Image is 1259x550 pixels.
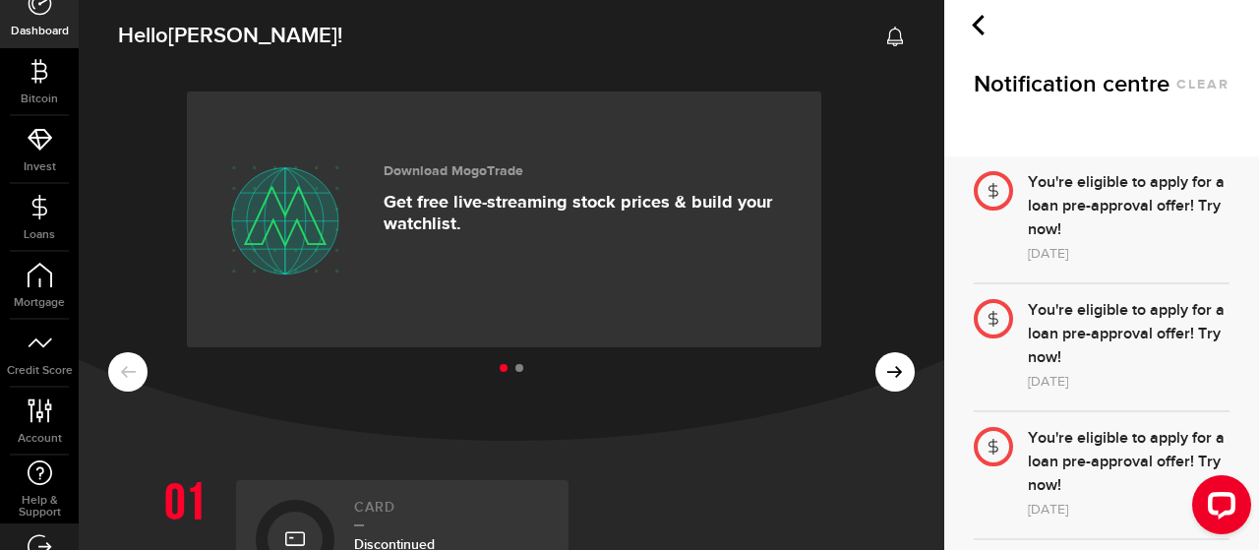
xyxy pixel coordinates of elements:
[974,69,1169,99] span: Notification centre
[118,16,342,57] span: Hello !
[354,500,549,526] h2: Card
[1028,370,1229,394] div: [DATE]
[1028,171,1229,242] div: You're eligible to apply for a loan pre-approval offer! Try now!
[1028,242,1229,266] div: [DATE]
[384,163,792,180] h3: Download MogoTrade
[1028,427,1229,498] div: You're eligible to apply for a loan pre-approval offer! Try now!
[168,23,337,49] span: [PERSON_NAME]
[1028,498,1229,521] div: [DATE]
[187,92,821,347] a: Download MogoTrade Get free live-streaming stock prices & build your watchlist.
[1176,78,1229,92] button: clear
[384,192,792,235] p: Get free live-streaming stock prices & build your watchlist.
[1176,467,1259,550] iframe: LiveChat chat widget
[1028,299,1229,370] div: You're eligible to apply for a loan pre-approval offer! Try now!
